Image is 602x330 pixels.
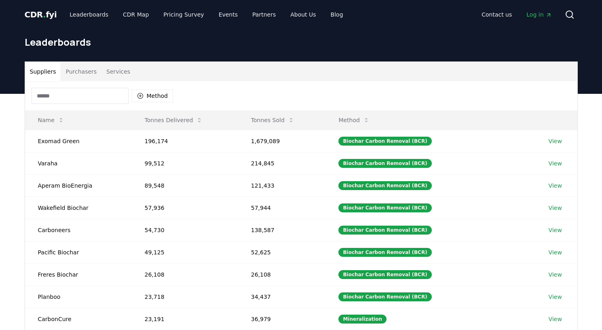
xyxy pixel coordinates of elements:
[549,271,562,279] a: View
[549,159,562,167] a: View
[338,137,431,146] div: Biochar Carbon Removal (BCR)
[132,286,238,308] td: 23,718
[238,197,326,219] td: 57,944
[238,219,326,241] td: 138,587
[549,204,562,212] a: View
[25,174,132,197] td: Aperam BioEnergia
[132,241,238,263] td: 49,125
[25,241,132,263] td: Pacific Biochar
[324,7,350,22] a: Blog
[338,292,431,301] div: Biochar Carbon Removal (BCR)
[132,89,173,102] button: Method
[338,159,431,168] div: Biochar Carbon Removal (BCR)
[25,286,132,308] td: Planboo
[32,112,71,128] button: Name
[25,9,57,20] a: CDR.fyi
[549,226,562,234] a: View
[132,308,238,330] td: 23,191
[338,248,431,257] div: Biochar Carbon Removal (BCR)
[212,7,244,22] a: Events
[25,219,132,241] td: Carboneers
[549,248,562,256] a: View
[549,182,562,190] a: View
[63,7,115,22] a: Leaderboards
[25,36,578,49] h1: Leaderboards
[246,7,282,22] a: Partners
[549,137,562,145] a: View
[338,315,387,324] div: Mineralization
[25,263,132,286] td: Freres Biochar
[338,181,431,190] div: Biochar Carbon Removal (BCR)
[43,10,46,19] span: .
[238,130,326,152] td: 1,679,089
[238,286,326,308] td: 34,437
[284,7,322,22] a: About Us
[132,130,238,152] td: 196,174
[549,293,562,301] a: View
[245,112,301,128] button: Tonnes Sold
[138,112,209,128] button: Tonnes Delivered
[332,112,376,128] button: Method
[132,152,238,174] td: 99,512
[157,7,210,22] a: Pricing Survey
[238,152,326,174] td: 214,845
[475,7,558,22] nav: Main
[25,197,132,219] td: Wakefield Biochar
[25,62,61,81] button: Suppliers
[116,7,155,22] a: CDR Map
[101,62,135,81] button: Services
[238,308,326,330] td: 36,979
[132,197,238,219] td: 57,936
[25,152,132,174] td: Varaha
[475,7,518,22] a: Contact us
[238,263,326,286] td: 26,108
[132,174,238,197] td: 89,548
[132,219,238,241] td: 54,730
[132,263,238,286] td: 26,108
[520,7,558,22] a: Log in
[25,308,132,330] td: CarbonCure
[338,226,431,235] div: Biochar Carbon Removal (BCR)
[338,270,431,279] div: Biochar Carbon Removal (BCR)
[25,10,57,19] span: CDR fyi
[61,62,101,81] button: Purchasers
[25,130,132,152] td: Exomad Green
[238,174,326,197] td: 121,433
[63,7,349,22] nav: Main
[549,315,562,323] a: View
[238,241,326,263] td: 52,625
[338,203,431,212] div: Biochar Carbon Removal (BCR)
[526,11,551,19] span: Log in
